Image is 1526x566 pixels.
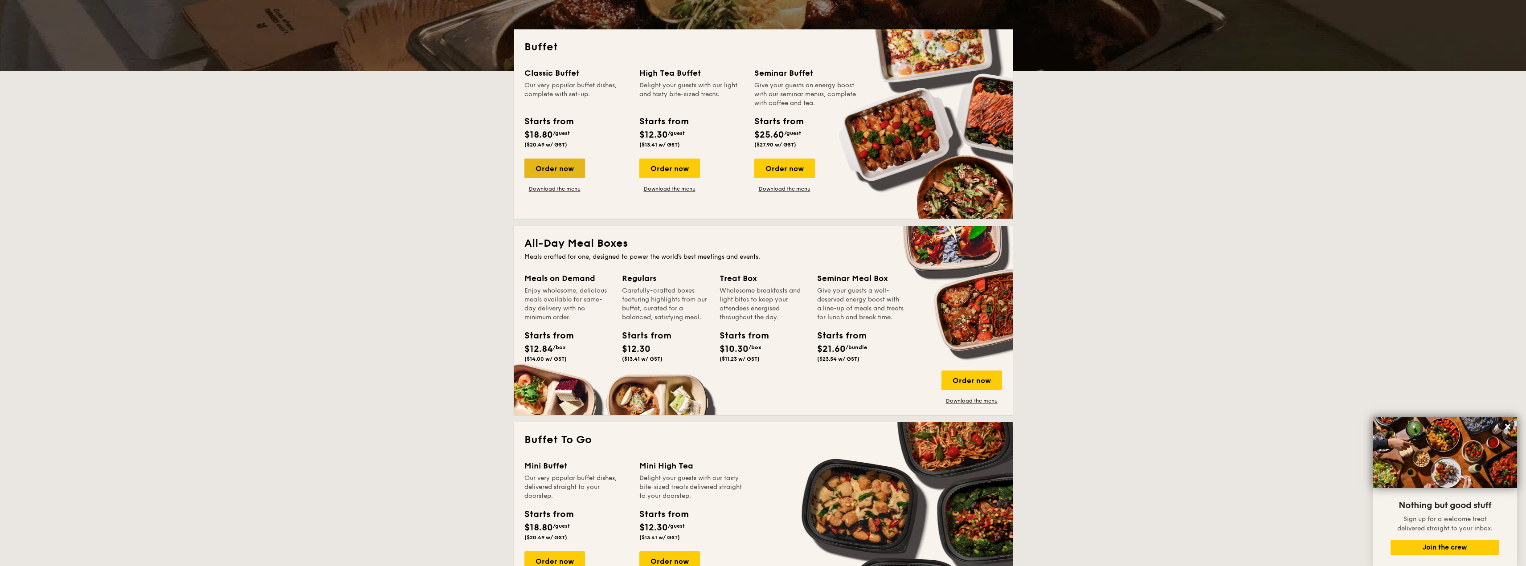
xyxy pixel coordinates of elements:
span: $18.80 [524,522,553,533]
span: /guest [553,130,570,136]
span: $18.80 [524,130,553,140]
span: /box [553,344,566,350]
span: /guest [668,130,685,136]
span: /guest [668,523,685,529]
div: Order now [754,159,815,178]
div: Mini High Tea [639,460,744,472]
div: Wholesome breakfasts and light bites to keep your attendees energised throughout the day. [720,286,806,322]
span: $12.30 [622,344,650,354]
span: /bundle [846,344,867,350]
span: ($20.49 w/ GST) [524,142,567,148]
span: $12.30 [639,522,668,533]
span: /guest [553,523,570,529]
span: ($13.41 w/ GST) [622,356,663,362]
div: Seminar Meal Box [817,272,904,285]
div: Order now [524,159,585,178]
div: Starts from [524,329,565,342]
div: Classic Buffet [524,67,629,79]
div: Meals on Demand [524,272,611,285]
span: $12.30 [639,130,668,140]
div: Order now [639,159,700,178]
button: Close [1501,419,1515,434]
h2: All-Day Meal Boxes [524,236,1002,251]
div: Starts from [524,508,573,521]
div: Starts from [720,329,760,342]
div: Starts from [817,329,857,342]
div: Enjoy wholesome, delicious meals available for same-day delivery with no minimum order. [524,286,611,322]
div: Seminar Buffet [754,67,859,79]
span: ($11.23 w/ GST) [720,356,760,362]
div: Carefully-crafted boxes featuring highlights from our buffet, curated for a balanced, satisfying ... [622,286,709,322]
div: Starts from [622,329,662,342]
span: $21.60 [817,344,846,354]
div: Starts from [639,115,688,128]
div: Give your guests a well-deserved energy boost with a line-up of meals and treats for lunch and br... [817,286,904,322]
span: $10.30 [720,344,749,354]
a: Download the menu [524,185,585,192]
div: Delight your guests with our tasty bite-sized treats delivered straight to your doorstep. [639,474,744,501]
span: ($20.49 w/ GST) [524,534,567,541]
span: /box [749,344,761,350]
span: Sign up for a welcome treat delivered straight to your inbox. [1397,515,1493,532]
div: Regulars [622,272,709,285]
div: Mini Buffet [524,460,629,472]
a: Download the menu [941,397,1002,404]
button: Join the crew [1391,540,1499,555]
span: ($23.54 w/ GST) [817,356,859,362]
h2: Buffet To Go [524,433,1002,447]
div: Our very popular buffet dishes, delivered straight to your doorstep. [524,474,629,501]
span: ($13.41 w/ GST) [639,534,680,541]
h2: Buffet [524,40,1002,54]
span: ($27.90 w/ GST) [754,142,796,148]
span: /guest [784,130,801,136]
div: Treat Box [720,272,806,285]
div: Starts from [639,508,688,521]
span: $12.84 [524,344,553,354]
span: $25.60 [754,130,784,140]
img: DSC07876-Edit02-Large.jpeg [1373,417,1517,488]
div: Starts from [524,115,573,128]
div: Starts from [754,115,803,128]
span: ($13.41 w/ GST) [639,142,680,148]
div: Give your guests an energy boost with our seminar menus, complete with coffee and tea. [754,81,859,108]
span: Nothing but good stuff [1399,500,1491,511]
a: Download the menu [639,185,700,192]
a: Download the menu [754,185,815,192]
div: High Tea Buffet [639,67,744,79]
div: Delight your guests with our light and tasty bite-sized treats. [639,81,744,108]
span: ($14.00 w/ GST) [524,356,567,362]
div: Our very popular buffet dishes, complete with set-up. [524,81,629,108]
div: Order now [941,371,1002,390]
div: Meals crafted for one, designed to power the world's best meetings and events. [524,252,1002,261]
